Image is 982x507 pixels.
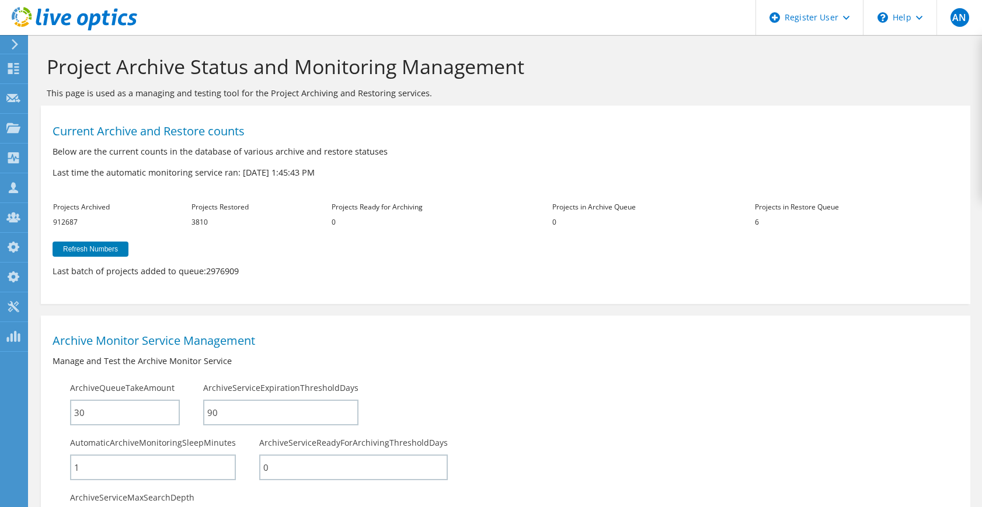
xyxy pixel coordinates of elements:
svg: \n [877,12,888,23]
label: ArchiveServiceExpirationThresholdDays [203,382,358,394]
label: ArchiveServiceReadyForArchivingThresholdDays [259,437,448,449]
th: Projects Ready for Archiving [331,200,552,215]
span: 2976909 [206,265,239,277]
td: 6 [754,215,959,230]
td: 0 [331,215,552,230]
td: 3810 [191,215,330,230]
p: This page is used as a managing and testing tool for the Project Archiving and Restoring services. [47,87,432,100]
p: Last time the automatic monitoring service ran: [DATE] 1:45:43 PM [53,166,959,179]
td: 0 [552,215,754,230]
th: Projects in Archive Queue [552,200,754,215]
button: Refresh Numbers [53,242,128,257]
p: Last batch of projects added to queue: [53,265,959,278]
h1: Archive Monitor Service Management [53,335,953,347]
th: Projects in Restore Queue [754,200,959,215]
label: AutomaticArchiveMonitoringSleepMinutes [70,437,236,449]
th: Projects Archived [53,200,191,215]
th: Projects Restored [191,200,330,215]
span: AN [950,8,969,27]
td: 912687 [53,215,191,230]
p: Below are the current counts in the database of various archive and restore statuses [53,145,959,158]
p: Manage and Test the Archive Monitor Service [53,355,959,368]
label: ArchiveQueueTakeAmount [70,382,175,394]
h1: Current Archive and Restore counts [53,125,953,137]
label: ArchiveServiceMaxSearchDepth [70,492,194,503]
h1: Project Archive Status and Monitoring Management [47,54,959,79]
